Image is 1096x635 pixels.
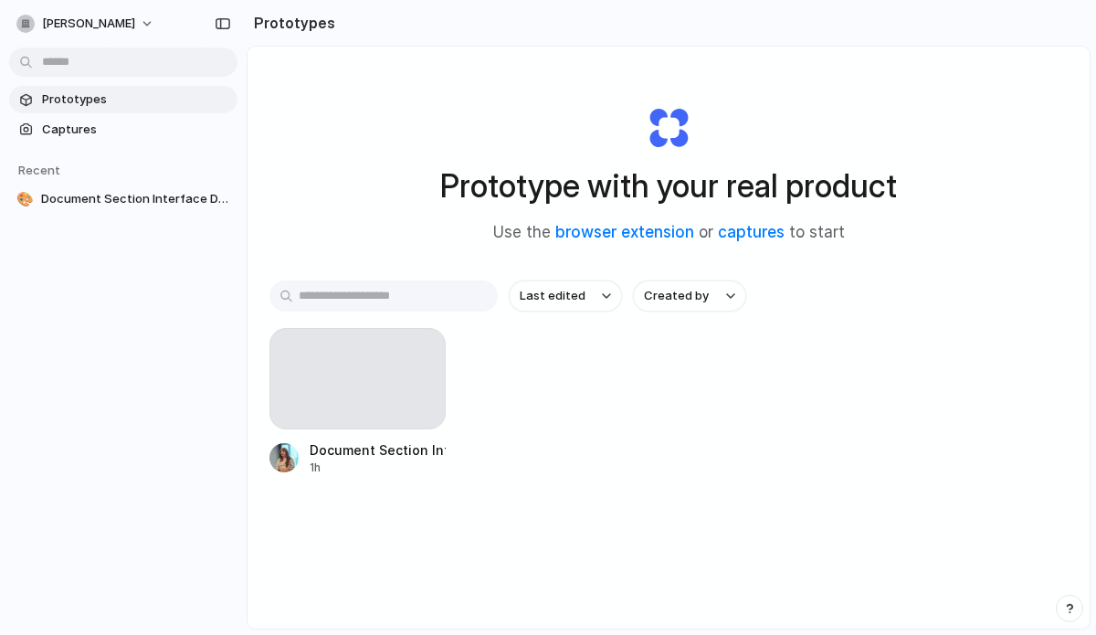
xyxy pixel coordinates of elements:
div: 🎨 [16,190,34,208]
span: Use the or to start [493,221,845,245]
span: Last edited [520,287,585,305]
h2: Prototypes [247,12,335,34]
span: [PERSON_NAME] [42,15,135,33]
span: Recent [18,163,60,177]
h1: Prototype with your real product [440,162,897,210]
div: Document Section Interface Design [310,440,446,460]
a: Document Section Interface Design1h [269,328,446,476]
span: Captures [42,121,230,139]
a: Prototypes [9,86,237,113]
span: Prototypes [42,90,230,109]
a: 🎨Document Section Interface Design [9,185,237,213]
a: captures [718,223,785,241]
button: [PERSON_NAME] [9,9,163,38]
button: Created by [633,280,746,312]
span: Created by [644,287,709,305]
a: browser extension [555,223,694,241]
div: 1h [310,460,446,476]
a: Captures [9,116,237,143]
button: Last edited [509,280,622,312]
span: Document Section Interface Design [41,190,230,208]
